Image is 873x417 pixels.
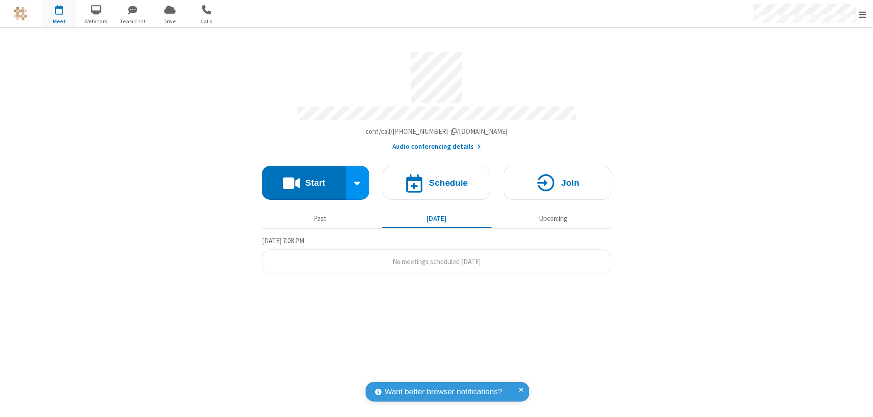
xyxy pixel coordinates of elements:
[266,210,375,227] button: Past
[504,166,611,200] button: Join
[850,393,866,411] iframe: Chat
[42,17,76,25] span: Meet
[561,178,579,187] h4: Join
[153,17,187,25] span: Drive
[429,178,468,187] h4: Schedule
[366,127,508,136] span: Copy my meeting room link
[385,386,502,398] span: Want better browser notifications?
[14,7,27,20] img: QA Selenium DO NOT DELETE OR CHANGE
[346,166,370,200] div: Start conference options
[262,236,304,245] span: [DATE] 7:08 PM
[498,210,608,227] button: Upcoming
[79,17,113,25] span: Webinars
[383,166,490,200] button: Schedule
[262,45,611,152] section: Account details
[392,142,481,152] button: Audio conferencing details
[366,127,508,137] button: Copy my meeting room linkCopy my meeting room link
[116,17,150,25] span: Team Chat
[305,178,325,187] h4: Start
[262,166,346,200] button: Start
[262,235,611,275] section: Today's Meetings
[190,17,224,25] span: Calls
[392,257,481,266] span: No meetings scheduled [DATE]
[382,210,492,227] button: [DATE]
